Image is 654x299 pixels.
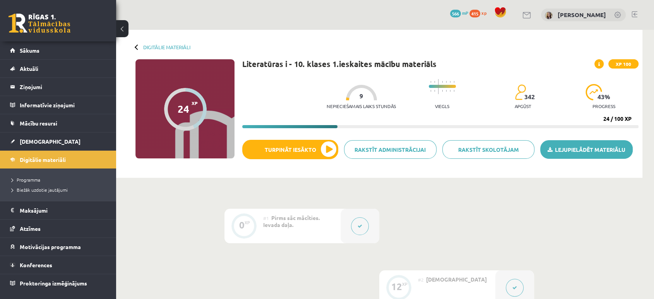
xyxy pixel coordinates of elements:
[592,103,615,109] p: progress
[434,90,435,92] img: icon-short-line-57e1e144782c952c97e751825c79c345078a6d821885a25fce030b3d8c18986b.svg
[450,10,468,16] a: 566 mP
[450,10,461,17] span: 566
[360,93,363,100] span: 9
[515,103,531,109] p: apgūst
[20,201,106,219] legend: Maksājumi
[10,256,106,274] a: Konferences
[12,176,108,183] a: Programma
[430,81,431,83] img: icon-short-line-57e1e144782c952c97e751825c79c345078a6d821885a25fce030b3d8c18986b.svg
[558,11,606,19] a: [PERSON_NAME]
[242,140,338,159] button: Turpināt iesākto
[12,187,68,193] span: Biežāk uzdotie jautājumi
[20,120,57,127] span: Mācību resursi
[454,90,454,92] img: icon-short-line-57e1e144782c952c97e751825c79c345078a6d821885a25fce030b3d8c18986b.svg
[586,84,602,100] img: icon-progress-161ccf0a02000e728c5f80fcf4c31c7af3da0e1684b2b1d7c360e028c24a22f1.svg
[10,96,106,114] a: Informatīvie ziņojumi
[438,79,439,94] img: icon-long-line-d9ea69661e0d244f92f715978eff75569469978d946b2353a9bb055b3ed8787d.svg
[540,140,633,159] a: Lejupielādēt materiālu
[10,201,106,219] a: Maksājumi
[402,282,407,286] div: XP
[481,10,486,16] span: xp
[20,243,81,250] span: Motivācijas programma
[20,47,39,54] span: Sākums
[245,220,250,225] div: XP
[545,12,553,19] img: Marija Nicmane
[10,41,106,59] a: Sākums
[9,14,70,33] a: Rīgas 1. Tālmācības vidusskola
[263,214,320,228] span: Pirms sāc mācīties. Ievada daļa.
[10,60,106,77] a: Aktuāli
[450,90,450,92] img: icon-short-line-57e1e144782c952c97e751825c79c345078a6d821885a25fce030b3d8c18986b.svg
[418,277,424,283] span: #2
[192,100,198,106] span: XP
[430,90,431,92] img: icon-short-line-57e1e144782c952c97e751825c79c345078a6d821885a25fce030b3d8c18986b.svg
[20,78,106,96] legend: Ziņojumi
[242,59,437,69] h1: Literatūras i - 10. klases 1.ieskaites mācību materiāls
[263,215,269,221] span: #1
[10,78,106,96] a: Ziņojumi
[442,140,535,159] a: Rakstīt skolotājam
[344,140,437,159] a: Rakstīt administrācijai
[10,274,106,292] a: Proktoringa izmēģinājums
[515,84,526,100] img: students-c634bb4e5e11cddfef0936a35e636f08e4e9abd3cc4e673bd6f9a4125e45ecb1.svg
[434,81,435,83] img: icon-short-line-57e1e144782c952c97e751825c79c345078a6d821885a25fce030b3d8c18986b.svg
[608,59,639,69] span: XP 100
[20,65,38,72] span: Aktuāli
[12,177,40,183] span: Programma
[10,132,106,150] a: [DEMOGRAPHIC_DATA]
[10,220,106,237] a: Atzīmes
[450,81,450,83] img: icon-short-line-57e1e144782c952c97e751825c79c345078a6d821885a25fce030b3d8c18986b.svg
[391,283,402,290] div: 12
[239,222,245,229] div: 0
[327,103,396,109] p: Nepieciešamais laiks stundās
[143,44,190,50] a: Digitālie materiāli
[469,10,490,16] a: 415 xp
[20,96,106,114] legend: Informatīvie ziņojumi
[435,103,449,109] p: Viegls
[20,156,66,163] span: Digitālie materiāli
[524,93,535,100] span: 342
[20,261,52,268] span: Konferences
[462,10,468,16] span: mP
[469,10,480,17] span: 415
[20,280,87,287] span: Proktoringa izmēģinājums
[10,114,106,132] a: Mācību resursi
[20,225,41,232] span: Atzīmes
[20,138,80,145] span: [DEMOGRAPHIC_DATA]
[426,276,487,283] span: [DEMOGRAPHIC_DATA]
[10,238,106,256] a: Motivācijas programma
[454,81,454,83] img: icon-short-line-57e1e144782c952c97e751825c79c345078a6d821885a25fce030b3d8c18986b.svg
[598,93,611,100] span: 43 %
[178,103,189,115] div: 24
[10,151,106,168] a: Digitālie materiāli
[12,186,108,193] a: Biežāk uzdotie jautājumi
